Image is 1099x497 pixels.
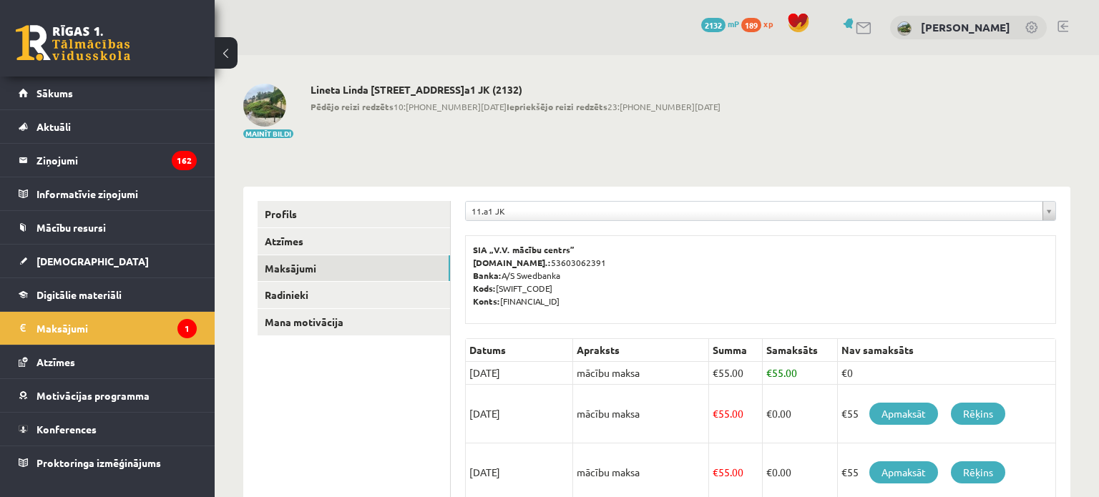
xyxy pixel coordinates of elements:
[19,144,197,177] a: Ziņojumi162
[172,151,197,170] i: 162
[766,407,772,420] span: €
[36,144,197,177] legend: Ziņojumi
[19,446,197,479] a: Proktoringa izmēģinājums
[869,403,938,425] a: Apmaksāt
[19,110,197,143] a: Aktuāli
[897,21,912,36] img: Lineta Linda Kokoreviča
[709,385,763,443] td: 55.00
[763,18,773,29] span: xp
[838,362,1056,385] td: €0
[19,379,197,412] a: Motivācijas programma
[713,466,718,478] span: €
[728,18,739,29] span: mP
[763,339,838,362] th: Samaksāts
[19,245,197,277] a: [DEMOGRAPHIC_DATA]
[473,270,502,281] b: Banka:
[473,243,1048,307] p: 53603062391 A/S Swedbanka [SWIFT_CODE] [FINANCIAL_ID]
[701,18,739,29] a: 2132 mP
[838,385,1056,443] td: €55
[709,339,763,362] th: Summa
[709,362,763,385] td: 55.00
[951,461,1005,483] a: Rēķins
[472,202,1037,220] span: 11.a1 JK
[766,366,772,379] span: €
[741,18,780,29] a: 189 xp
[19,211,197,244] a: Mācību resursi
[466,385,573,443] td: [DATE]
[869,461,938,483] a: Apmaksāt
[19,177,197,210] a: Informatīvie ziņojumi
[741,18,761,32] span: 189
[258,228,450,255] a: Atzīmes
[36,120,71,133] span: Aktuāli
[311,101,394,112] b: Pēdējo reizi redzēts
[36,255,149,267] span: [DEMOGRAPHIC_DATA]
[763,385,838,443] td: 0.00
[466,202,1055,220] a: 11.a1 JK
[19,345,197,378] a: Atzīmes
[258,282,450,308] a: Radinieki
[19,77,197,109] a: Sākums
[466,362,573,385] td: [DATE]
[921,20,1010,34] a: [PERSON_NAME]
[573,362,709,385] td: mācību maksa
[258,309,450,335] a: Mana motivācija
[701,18,726,32] span: 2132
[19,413,197,446] a: Konferences
[36,177,197,210] legend: Informatīvie ziņojumi
[473,295,500,307] b: Konts:
[766,466,772,478] span: €
[243,84,286,127] img: Lineta Linda Kokoreviča
[258,255,450,282] a: Maksājumi
[36,389,150,402] span: Motivācijas programma
[473,257,551,268] b: [DOMAIN_NAME].:
[36,221,106,234] span: Mācību resursi
[573,339,709,362] th: Apraksts
[951,403,1005,425] a: Rēķins
[36,312,197,345] legend: Maksājumi
[36,355,75,368] span: Atzīmes
[713,366,718,379] span: €
[713,407,718,420] span: €
[177,319,197,338] i: 1
[16,25,130,61] a: Rīgas 1. Tālmācības vidusskola
[311,84,721,96] h2: Lineta Linda [STREET_ADDRESS]a1 JK (2132)
[466,339,573,362] th: Datums
[838,339,1056,362] th: Nav samaksāts
[36,288,122,301] span: Digitālie materiāli
[36,87,73,99] span: Sākums
[243,129,293,138] button: Mainīt bildi
[573,385,709,443] td: mācību maksa
[36,456,161,469] span: Proktoringa izmēģinājums
[473,282,496,294] b: Kods:
[311,100,721,113] span: 10:[PHONE_NUMBER][DATE] 23:[PHONE_NUMBER][DATE]
[507,101,607,112] b: Iepriekšējo reizi redzēts
[19,312,197,345] a: Maksājumi1
[19,278,197,311] a: Digitālie materiāli
[473,244,575,255] b: SIA „V.V. mācību centrs”
[258,201,450,227] a: Profils
[763,362,838,385] td: 55.00
[36,423,97,436] span: Konferences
